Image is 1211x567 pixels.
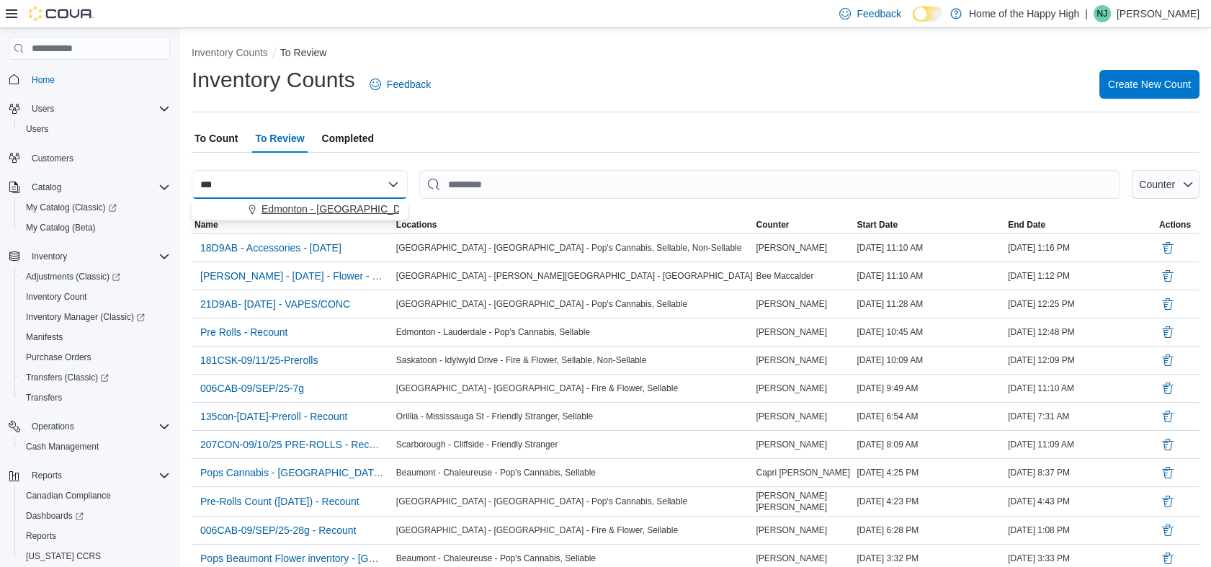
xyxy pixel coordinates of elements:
span: Bee Maccalder [756,270,813,282]
div: [DATE] 11:09 AM [1005,436,1156,453]
span: Feedback [387,77,431,91]
button: Name [192,216,393,233]
a: Canadian Compliance [20,487,117,504]
span: To Count [195,124,238,153]
div: [DATE] 6:54 AM [854,408,1005,425]
button: 207CON-09/10/25 PRE-ROLLS - Recount - Recount [195,434,390,455]
span: Reports [20,527,170,545]
span: Inventory Manager (Classic) [20,308,170,326]
button: Create New Count [1099,70,1199,99]
button: Inventory Counts [192,47,268,58]
button: [US_STATE] CCRS [14,546,176,566]
span: Capri [PERSON_NAME] [756,467,850,478]
span: Manifests [20,329,170,346]
div: [DATE] 4:25 PM [854,464,1005,481]
span: Transfers (Classic) [26,372,109,383]
span: Operations [26,418,170,435]
button: Delete [1159,436,1176,453]
a: Adjustments (Classic) [20,268,126,285]
span: Users [32,103,54,115]
div: Saskatoon - Idylwyld Drive - Fire & Flower, Sellable, Non-Sellable [393,352,754,369]
span: Transfers [26,392,62,403]
button: End Date [1005,216,1156,233]
button: Canadian Compliance [14,486,176,506]
span: Inventory Manager (Classic) [26,311,145,323]
span: Dashboards [26,510,84,522]
div: [DATE] 11:28 AM [854,295,1005,313]
div: [DATE] 12:25 PM [1005,295,1156,313]
div: [DATE] 7:31 AM [1005,408,1156,425]
span: 135con-[DATE]-Preroll - Recount [200,409,347,424]
div: Choose from the following options [192,199,408,220]
span: [PERSON_NAME] - [DATE] - Flower - [GEOGRAPHIC_DATA] - [PERSON_NAME][GEOGRAPHIC_DATA] - [GEOGRAPHI... [200,269,385,283]
span: [PERSON_NAME] [PERSON_NAME] [756,490,851,513]
button: Close list of options [388,179,399,190]
div: Edmonton - Lauderdale - Pop's Cannabis, Sellable [393,323,754,341]
a: Transfers (Classic) [20,369,115,386]
button: Users [26,100,60,117]
span: Home [32,74,55,86]
span: Purchase Orders [20,349,170,366]
a: Cash Management [20,438,104,455]
div: [DATE] 6:28 PM [854,522,1005,539]
a: Users [20,120,54,138]
div: [DATE] 11:10 AM [854,267,1005,285]
span: 207CON-09/10/25 PRE-ROLLS - Recount - Recount [200,437,385,452]
h1: Inventory Counts [192,66,355,94]
span: 18D9AB - Accessories - [DATE] [200,241,341,255]
div: Orillia - Mississauga St - Friendly Stranger, Sellable [393,408,754,425]
button: Counter [753,216,854,233]
span: Inventory [26,248,170,265]
button: 006CAB-09/SEP/25-28g - Recount [195,519,362,541]
button: Reports [26,467,68,484]
input: Dark Mode [913,6,943,22]
div: [DATE] 4:23 PM [854,493,1005,510]
span: Manifests [26,331,63,343]
span: Home [26,70,170,88]
p: [PERSON_NAME] [1117,5,1199,22]
button: Delete [1159,522,1176,539]
span: [PERSON_NAME] [756,383,827,394]
span: Customers [26,149,170,167]
span: Inventory Count [26,291,87,303]
button: Start Date [854,216,1005,233]
span: [PERSON_NAME] [756,326,827,338]
span: Pre-Rolls Count ([DATE]) - Recount [200,494,359,509]
button: Purchase Orders [14,347,176,367]
span: [PERSON_NAME] [756,298,827,310]
span: 006CAB-09/SEP/25-28g - Recount [200,523,356,537]
a: Inventory Count [20,288,93,305]
p: | [1085,5,1088,22]
a: Dashboards [20,507,89,524]
button: Catalog [26,179,67,196]
button: Delete [1159,380,1176,397]
button: Delete [1159,493,1176,510]
div: [DATE] 1:08 PM [1005,522,1156,539]
span: Completed [322,124,374,153]
a: Purchase Orders [20,349,97,366]
button: Customers [3,148,176,169]
button: Operations [26,418,80,435]
span: Dashboards [20,507,170,524]
a: Adjustments (Classic) [14,267,176,287]
span: [PERSON_NAME] [756,524,827,536]
span: NJ [1097,5,1108,22]
button: 135con-[DATE]-Preroll - Recount [195,406,353,427]
span: Locations [396,219,437,231]
span: Pre Rolls - Recount [200,325,287,339]
button: Pre-Rolls Count ([DATE]) - Recount [195,491,365,512]
div: Beaumont - Chaleureuse - Pop's Cannabis, Sellable [393,550,754,567]
span: Users [26,123,48,135]
nav: Complex example [9,63,170,567]
div: [DATE] 12:09 PM [1005,352,1156,369]
button: Delete [1159,267,1176,285]
button: Delete [1159,295,1176,313]
a: Feedback [364,70,437,99]
button: Home [3,68,176,89]
span: Counter [1139,179,1175,190]
span: Feedback [857,6,901,21]
button: Inventory [3,246,176,267]
div: [DATE] 8:09 AM [854,436,1005,453]
button: Delete [1159,352,1176,369]
span: My Catalog (Classic) [26,202,117,213]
